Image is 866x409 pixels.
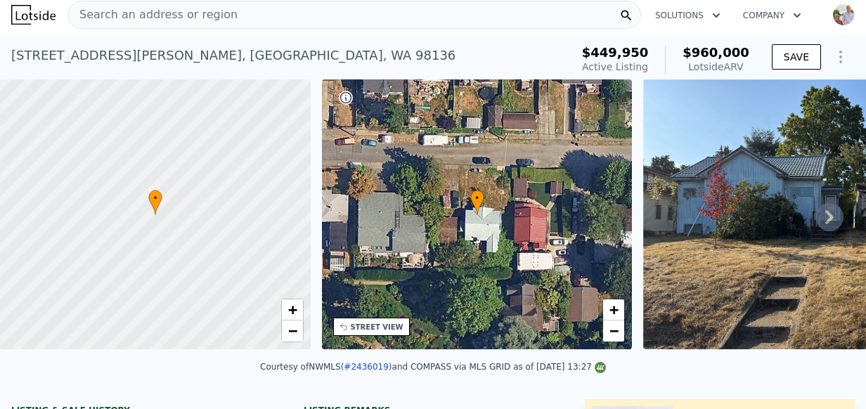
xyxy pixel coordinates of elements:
img: Lotside [11,5,56,25]
span: Search an address or region [68,6,238,23]
a: (#2436019) [341,362,392,372]
span: • [470,192,484,204]
div: STREET VIEW [351,322,403,332]
button: SAVE [772,44,821,70]
span: − [287,322,297,339]
span: − [609,322,619,339]
span: $449,950 [582,45,649,60]
img: NWMLS Logo [595,362,606,373]
span: Active Listing [582,61,648,72]
button: Show Options [827,43,855,71]
div: • [148,190,162,214]
span: $960,000 [683,45,749,60]
a: Zoom out [282,320,303,342]
div: Lotside ARV [683,60,749,74]
button: Solutions [644,3,732,28]
span: + [287,301,297,318]
a: Zoom out [603,320,624,342]
button: Company [732,3,813,28]
div: Courtesy of NWMLS and COMPASS via MLS GRID as of [DATE] 13:27 [260,362,606,372]
div: • [470,190,484,214]
div: [STREET_ADDRESS][PERSON_NAME] , [GEOGRAPHIC_DATA] , WA 98136 [11,46,455,65]
a: Zoom in [603,299,624,320]
span: + [609,301,619,318]
span: • [148,192,162,204]
a: Zoom in [282,299,303,320]
img: avatar [832,4,855,26]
